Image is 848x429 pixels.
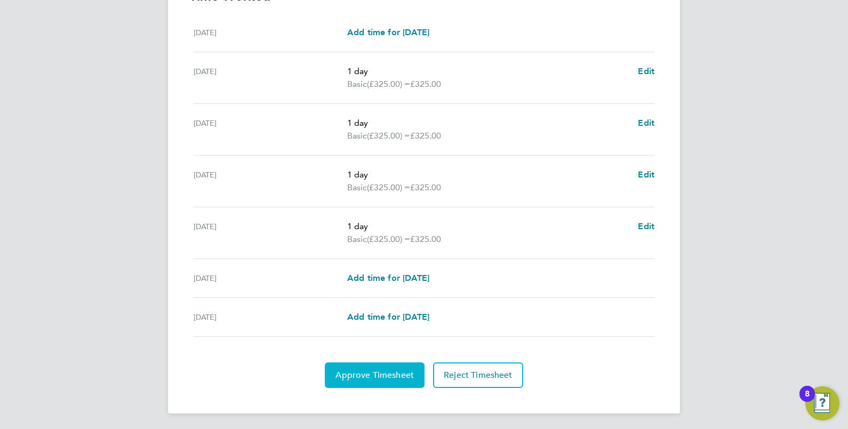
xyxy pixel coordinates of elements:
span: Add time for [DATE] [347,27,429,37]
a: Edit [638,220,654,233]
a: Add time for [DATE] [347,272,429,285]
span: (£325.00) = [367,79,410,89]
span: £325.00 [410,234,441,244]
a: Edit [638,168,654,181]
span: Approve Timesheet [335,370,414,381]
span: (£325.00) = [367,234,410,244]
div: [DATE] [194,311,347,323]
span: £325.00 [410,131,441,141]
a: Edit [638,65,654,78]
span: Edit [638,169,654,180]
span: (£325.00) = [367,131,410,141]
span: Edit [638,221,654,231]
span: Reject Timesheet [444,370,513,381]
div: [DATE] [194,220,347,246]
button: Open Resource Center, 8 new notifications [805,386,839,420]
div: [DATE] [194,168,347,194]
div: 8 [805,394,810,408]
span: £325.00 [410,79,441,89]
span: Basic [347,78,367,91]
span: Edit [638,118,654,128]
span: Basic [347,233,367,246]
button: Approve Timesheet [325,362,425,388]
a: Add time for [DATE] [347,311,429,323]
p: 1 day [347,220,629,233]
div: [DATE] [194,272,347,285]
span: Basic [347,181,367,194]
a: Edit [638,117,654,129]
span: Add time for [DATE] [347,273,429,283]
p: 1 day [347,168,629,181]
span: £325.00 [410,182,441,192]
span: Basic [347,129,367,142]
span: (£325.00) = [367,182,410,192]
a: Add time for [DATE] [347,26,429,39]
p: 1 day [347,65,629,78]
button: Reject Timesheet [433,362,523,388]
div: [DATE] [194,117,347,142]
span: Add time for [DATE] [347,312,429,322]
div: [DATE] [194,26,347,39]
span: Edit [638,66,654,76]
div: [DATE] [194,65,347,91]
p: 1 day [347,117,629,129]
